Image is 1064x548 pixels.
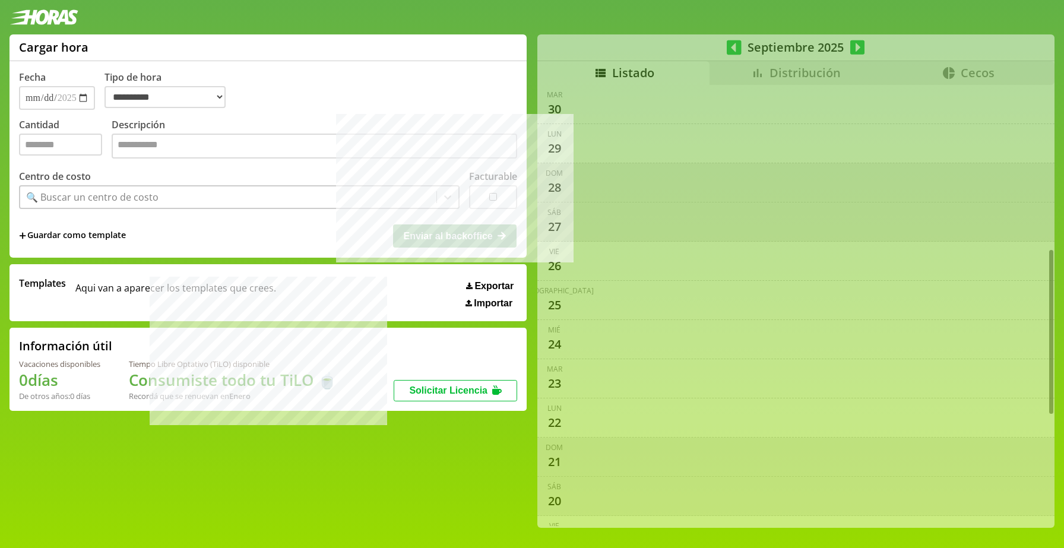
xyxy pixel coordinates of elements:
[469,170,517,183] label: Facturable
[129,369,337,391] h1: Consumiste todo tu TiLO 🍵
[409,385,487,395] span: Solicitar Licencia
[104,86,226,108] select: Tipo de hora
[129,391,337,401] div: Recordá que se renuevan en
[104,71,235,110] label: Tipo de hora
[19,39,88,55] h1: Cargar hora
[19,359,100,369] div: Vacaciones disponibles
[19,170,91,183] label: Centro de costo
[229,391,251,401] b: Enero
[19,118,112,161] label: Cantidad
[112,134,517,159] textarea: Descripción
[19,71,46,84] label: Fecha
[19,134,102,156] input: Cantidad
[19,338,112,354] h2: Información útil
[112,118,517,161] label: Descripción
[463,280,517,292] button: Exportar
[19,391,100,401] div: De otros años: 0 días
[9,9,78,25] img: logotipo
[129,359,337,369] div: Tiempo Libre Optativo (TiLO) disponible
[394,380,517,401] button: Solicitar Licencia
[75,277,276,309] span: Aqui van a aparecer los templates que crees.
[19,229,26,242] span: +
[26,191,159,204] div: 🔍 Buscar un centro de costo
[474,298,512,309] span: Importar
[19,229,126,242] span: +Guardar como template
[474,281,514,292] span: Exportar
[19,369,100,391] h1: 0 días
[19,277,66,290] span: Templates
